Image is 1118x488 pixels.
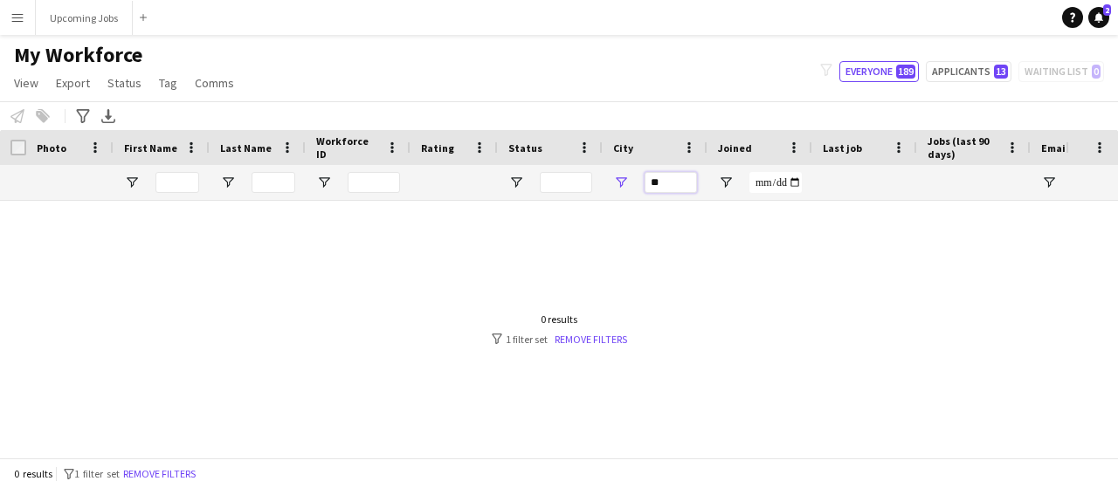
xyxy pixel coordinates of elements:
[72,106,93,127] app-action-btn: Advanced filters
[159,75,177,91] span: Tag
[37,141,66,155] span: Photo
[124,141,177,155] span: First Name
[1103,4,1111,16] span: 2
[188,72,241,94] a: Comms
[120,464,199,484] button: Remove filters
[49,72,97,94] a: Export
[928,134,999,161] span: Jobs (last 90 days)
[718,175,734,190] button: Open Filter Menu
[540,172,592,193] input: Status Filter Input
[421,141,454,155] span: Rating
[14,42,142,68] span: My Workforce
[195,75,234,91] span: Comms
[718,141,752,155] span: Joined
[492,333,627,346] div: 1 filter set
[994,65,1008,79] span: 13
[1041,141,1069,155] span: Email
[220,175,236,190] button: Open Filter Menu
[98,106,119,127] app-action-btn: Export XLSX
[749,172,802,193] input: Joined Filter Input
[1041,175,1057,190] button: Open Filter Menu
[74,467,120,480] span: 1 filter set
[316,134,379,161] span: Workforce ID
[316,175,332,190] button: Open Filter Menu
[36,1,133,35] button: Upcoming Jobs
[508,141,542,155] span: Status
[56,75,90,91] span: Export
[252,172,295,193] input: Last Name Filter Input
[152,72,184,94] a: Tag
[839,61,919,82] button: Everyone189
[1088,7,1109,28] a: 2
[348,172,400,193] input: Workforce ID Filter Input
[107,75,141,91] span: Status
[100,72,148,94] a: Status
[492,313,627,326] div: 0 results
[220,141,272,155] span: Last Name
[10,140,26,155] input: Column with Header Selection
[508,175,524,190] button: Open Filter Menu
[613,175,629,190] button: Open Filter Menu
[896,65,915,79] span: 189
[14,75,38,91] span: View
[823,141,862,155] span: Last job
[645,172,697,193] input: City Filter Input
[613,141,633,155] span: City
[926,61,1011,82] button: Applicants13
[7,72,45,94] a: View
[124,175,140,190] button: Open Filter Menu
[555,333,627,346] a: Remove filters
[155,172,199,193] input: First Name Filter Input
